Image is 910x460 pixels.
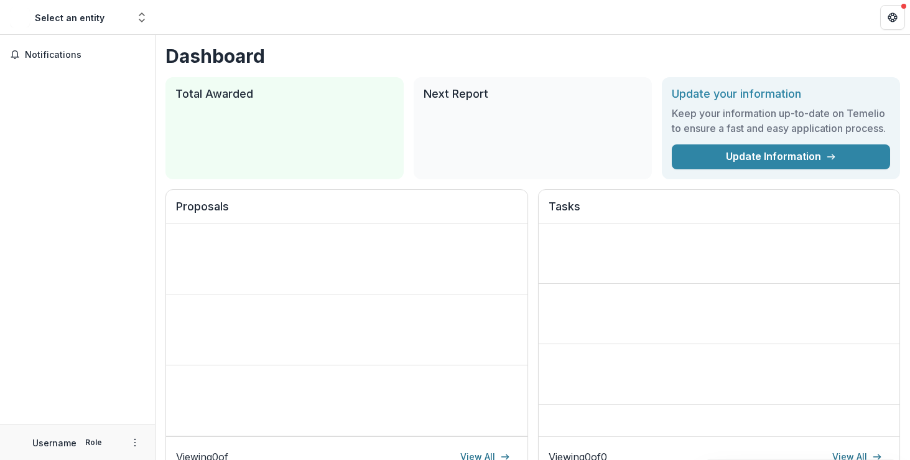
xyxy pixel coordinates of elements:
[424,87,642,101] h2: Next Report
[128,435,142,450] button: More
[32,436,77,449] p: Username
[672,87,890,101] h2: Update your information
[176,200,518,223] h2: Proposals
[81,437,106,448] p: Role
[880,5,905,30] button: Get Help
[672,106,890,136] h3: Keep your information up-to-date on Temelio to ensure a fast and easy application process.
[133,5,151,30] button: Open entity switcher
[672,144,890,169] a: Update Information
[549,200,890,223] h2: Tasks
[165,45,900,67] h1: Dashboard
[5,45,150,65] button: Notifications
[175,87,394,101] h2: Total Awarded
[25,50,145,60] span: Notifications
[35,11,104,24] div: Select an entity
